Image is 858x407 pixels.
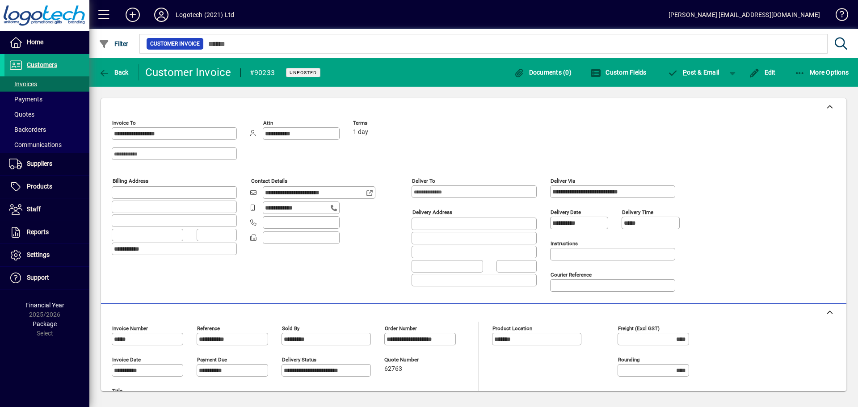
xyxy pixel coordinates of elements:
span: Customers [27,61,57,68]
span: Backorders [9,126,46,133]
mat-label: Invoice date [112,357,141,363]
span: Suppliers [27,160,52,167]
mat-label: Sold by [282,325,299,331]
span: Customer Invoice [150,39,200,48]
a: Backorders [4,122,89,137]
span: 1 day [353,129,368,136]
span: Payments [9,96,42,103]
span: More Options [795,69,849,76]
a: Payments [4,92,89,107]
div: [PERSON_NAME] [EMAIL_ADDRESS][DOMAIN_NAME] [669,8,820,22]
a: Quotes [4,107,89,122]
button: Documents (0) [511,64,574,80]
mat-label: Delivery status [282,357,316,363]
mat-label: Invoice number [112,325,148,331]
mat-label: Order number [385,325,417,331]
span: Documents (0) [513,69,572,76]
a: Staff [4,198,89,221]
a: Communications [4,137,89,152]
span: 62763 [384,365,402,373]
span: Products [27,183,52,190]
span: Custom Fields [590,69,647,76]
button: Back [97,64,131,80]
mat-label: Deliver To [412,178,435,184]
mat-label: Attn [263,120,273,126]
span: Communications [9,141,62,148]
span: Settings [27,251,50,258]
button: Filter [97,36,131,52]
mat-label: Product location [492,325,532,331]
span: Package [33,320,57,327]
button: Add [118,7,147,23]
div: Logotech (2021) Ltd [176,8,234,22]
mat-label: Rounding [618,357,639,363]
a: Suppliers [4,153,89,175]
mat-label: Instructions [551,240,578,247]
mat-label: Title [112,388,122,394]
a: Reports [4,221,89,243]
div: Customer Invoice [145,65,231,80]
mat-label: Courier Reference [551,272,592,278]
mat-label: Invoice To [112,120,136,126]
button: Custom Fields [588,64,649,80]
mat-label: Delivery time [622,209,653,215]
a: Home [4,31,89,54]
span: Edit [749,69,776,76]
button: Post & Email [663,64,724,80]
span: Filter [99,40,129,47]
app-page-header-button: Back [89,64,139,80]
span: Unposted [290,70,317,76]
button: Profile [147,7,176,23]
span: ost & Email [668,69,719,76]
a: Products [4,176,89,198]
span: Back [99,69,129,76]
a: Invoices [4,76,89,92]
span: Quote number [384,357,438,363]
button: More Options [792,64,851,80]
span: Invoices [9,80,37,88]
mat-label: Reference [197,325,220,331]
div: #90233 [250,66,275,80]
mat-label: Deliver via [551,178,575,184]
button: Edit [747,64,778,80]
mat-label: Freight (excl GST) [618,325,660,331]
span: Terms [353,120,407,126]
span: Support [27,274,49,281]
a: Support [4,267,89,289]
span: Quotes [9,111,34,118]
span: Reports [27,228,49,235]
mat-label: Payment due [197,357,227,363]
a: Settings [4,244,89,266]
a: Knowledge Base [829,2,847,31]
span: Financial Year [25,302,64,309]
span: Staff [27,206,41,213]
span: P [683,69,687,76]
mat-label: Delivery date [551,209,581,215]
span: Home [27,38,43,46]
